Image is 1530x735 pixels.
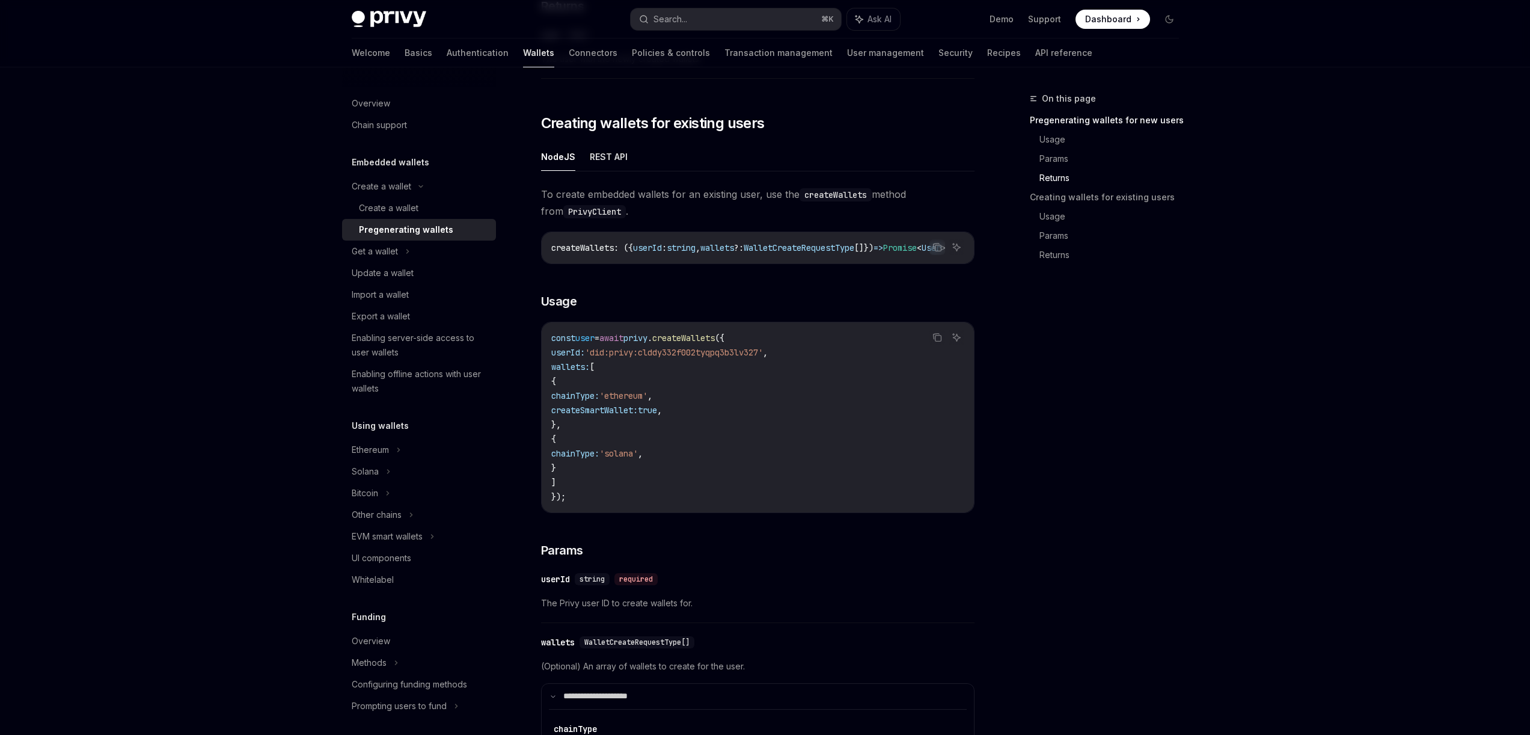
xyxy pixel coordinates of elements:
[744,242,854,253] span: WalletCreateRequestType
[647,333,652,343] span: .
[585,347,763,358] span: 'did:privy:clddy332f002tyqpq3b3lv327'
[352,634,390,648] div: Overview
[599,333,623,343] span: await
[352,573,394,587] div: Whitelabel
[551,419,561,430] span: },
[352,266,414,280] div: Update a wallet
[563,205,626,218] code: PrivyClient
[342,262,496,284] a: Update a wallet
[352,96,390,111] div: Overview
[352,508,402,522] div: Other chains
[868,13,892,25] span: Ask AI
[800,188,872,201] code: createWallets
[342,630,496,652] a: Overview
[662,242,667,253] span: :
[1039,149,1189,168] a: Params
[342,284,496,306] a: Import a wallet
[633,242,662,253] span: userId
[541,659,975,674] span: (Optional) An array of wallets to create for the user.
[575,333,595,343] span: user
[342,306,496,327] a: Export a wallet
[1028,13,1061,25] a: Support
[938,38,973,67] a: Security
[541,114,765,133] span: Creating wallets for existing users
[551,347,585,358] span: userId:
[352,331,489,360] div: Enabling server-side access to user wallets
[352,11,426,28] img: dark logo
[929,330,945,345] button: Copy the contents from the code block
[541,596,975,610] span: The Privy user ID to create wallets for.
[551,333,575,343] span: const
[342,327,496,363] a: Enabling server-side access to user wallets
[590,143,628,171] button: REST API
[1039,168,1189,188] a: Returns
[590,361,595,372] span: [
[1042,91,1096,106] span: On this page
[554,723,597,735] div: chainType
[342,363,496,399] a: Enabling offline actions with user wallets
[1030,111,1189,130] a: Pregenerating wallets for new users
[352,118,407,132] div: Chain support
[1085,13,1131,25] span: Dashboard
[551,405,638,416] span: createSmartWallet:
[352,309,410,324] div: Export a wallet
[551,463,556,473] span: }
[854,242,874,253] span: []})
[551,390,599,401] span: chainType:
[653,12,687,26] div: Search...
[342,569,496,591] a: Whitelabel
[352,699,447,713] div: Prompting users to fund
[352,656,387,670] div: Methods
[342,197,496,219] a: Create a wallet
[595,333,599,343] span: =
[949,330,964,345] button: Ask AI
[990,13,1014,25] a: Demo
[523,38,554,67] a: Wallets
[352,610,386,624] h5: Funding
[541,186,975,220] span: To create embedded wallets for an existing user, use the method from .
[352,486,378,500] div: Bitcoin
[623,333,647,343] span: privy
[569,38,617,67] a: Connectors
[352,38,390,67] a: Welcome
[821,14,834,24] span: ⌘ K
[667,242,696,253] span: string
[715,333,724,343] span: ({
[883,242,917,253] span: Promise
[700,242,734,253] span: wallets
[1039,130,1189,149] a: Usage
[405,38,432,67] a: Basics
[1160,10,1179,29] button: Toggle dark mode
[657,405,662,416] span: ,
[342,93,496,114] a: Overview
[352,464,379,479] div: Solana
[1035,38,1092,67] a: API reference
[763,347,768,358] span: ,
[352,288,409,302] div: Import a wallet
[342,219,496,241] a: Pregenerating wallets
[632,38,710,67] a: Policies & controls
[352,419,409,433] h5: Using wallets
[541,573,570,585] div: userId
[724,38,833,67] a: Transaction management
[359,201,418,215] div: Create a wallet
[929,239,945,255] button: Copy the contents from the code block
[987,38,1021,67] a: Recipes
[551,477,556,488] span: ]
[352,179,411,194] div: Create a wallet
[917,242,922,253] span: <
[922,242,941,253] span: User
[949,239,964,255] button: Ask AI
[541,636,575,648] div: wallets
[638,448,643,459] span: ,
[614,242,633,253] span: : ({
[541,542,583,559] span: Params
[352,529,423,544] div: EVM smart wallets
[352,443,389,457] div: Ethereum
[614,573,658,585] div: required
[342,114,496,136] a: Chain support
[847,38,924,67] a: User management
[652,333,715,343] span: createWallets
[551,242,614,253] span: createWallets
[874,242,883,253] span: =>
